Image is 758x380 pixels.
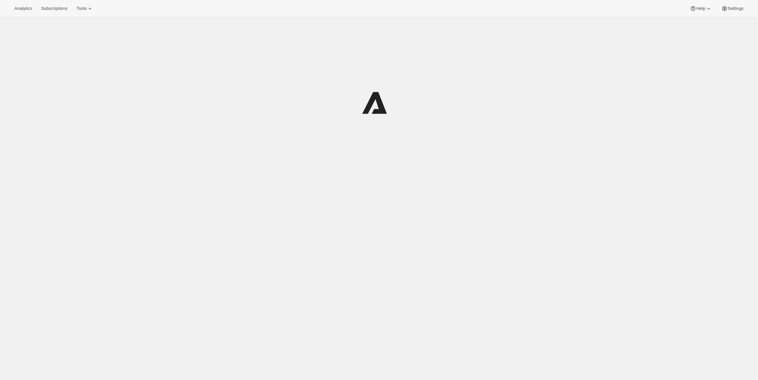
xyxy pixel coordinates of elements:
[717,4,747,13] button: Settings
[41,6,67,11] span: Subscriptions
[728,6,744,11] span: Settings
[686,4,716,13] button: Help
[76,6,87,11] span: Tools
[11,4,36,13] button: Analytics
[37,4,71,13] button: Subscriptions
[696,6,705,11] span: Help
[14,6,32,11] span: Analytics
[73,4,97,13] button: Tools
